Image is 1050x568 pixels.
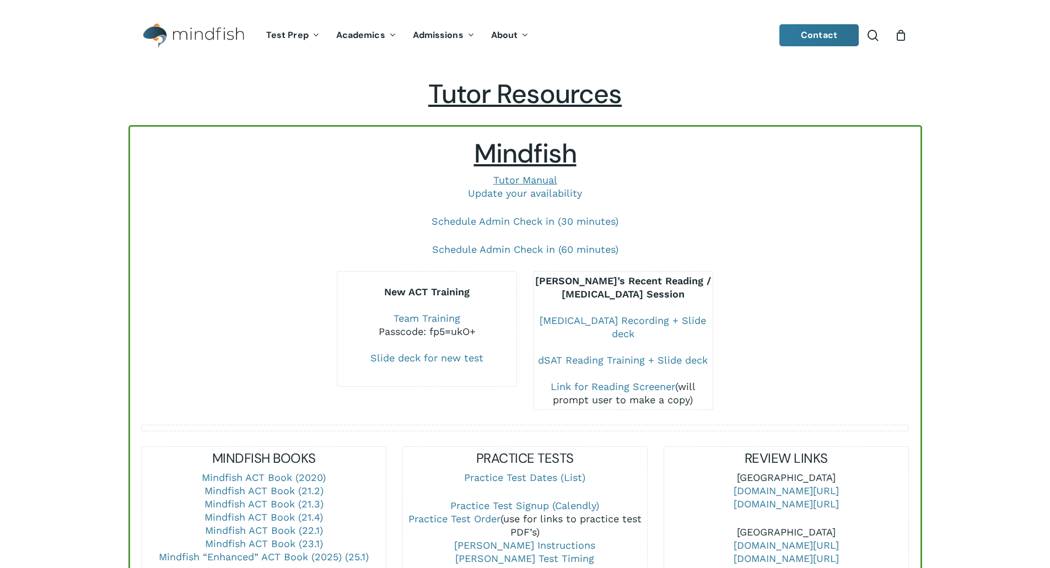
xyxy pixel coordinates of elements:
[413,29,464,41] span: Admissions
[535,275,711,300] b: [PERSON_NAME]’s Recent Reading / [MEDICAL_DATA] Session
[538,354,708,366] a: dSAT Reading Training + Slide deck
[450,500,599,511] a: Practice Test Signup (Calendly)
[337,325,516,338] div: Passcode: fp5=ukO+
[428,77,622,111] span: Tutor Resources
[432,215,618,227] a: Schedule Admin Check in (30 minutes)
[202,472,326,483] a: Mindfish ACT Book (2020)
[474,136,577,171] span: Mindfish
[204,498,324,510] a: Mindfish ACT Book (21.3)
[205,538,323,549] a: Mindfish ACT Book (23.1)
[384,286,470,297] b: New ACT Training
[258,15,537,56] nav: Main Menu
[128,15,922,56] header: Main Menu
[734,498,839,510] a: [DOMAIN_NAME][URL]
[664,450,908,467] h5: REVIEW LINKS
[370,352,483,364] a: Slide deck for new test
[455,553,594,564] a: [PERSON_NAME] Test Timing
[734,553,839,564] a: [DOMAIN_NAME][URL]
[159,551,369,562] a: Mindfish “Enhanced” ACT Book (2025) (25.1)
[205,524,323,536] a: Mindfish ACT Book (22.1)
[394,312,460,324] a: Team Training
[801,29,837,41] span: Contact
[540,315,706,339] a: [MEDICAL_DATA] Recording + Slide deck
[779,24,859,46] a: Contact
[491,29,518,41] span: About
[258,31,328,40] a: Test Prep
[142,450,386,467] h5: MINDFISH BOOKS
[734,539,839,551] a: [DOMAIN_NAME][URL]
[266,29,309,41] span: Test Prep
[551,381,675,392] a: Link for Reading Screener
[493,174,557,186] a: Tutor Manual
[464,472,585,483] a: Practice Test Dates (List)
[328,31,405,40] a: Academics
[664,471,908,526] p: [GEOGRAPHIC_DATA]
[432,244,618,255] a: Schedule Admin Check in (60 minutes)
[895,29,907,41] a: Cart
[534,380,713,407] div: (will prompt user to make a copy)
[454,539,595,551] a: [PERSON_NAME] Instructions
[204,485,324,496] a: Mindfish ACT Book (21.2)
[468,187,582,199] a: Update your availability
[408,513,500,524] a: Practice Test Order
[336,29,385,41] span: Academics
[483,31,537,40] a: About
[204,511,323,523] a: Mindfish ACT Book (21.4)
[403,450,647,467] h5: PRACTICE TESTS
[734,485,839,496] a: [DOMAIN_NAME][URL]
[405,31,483,40] a: Admissions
